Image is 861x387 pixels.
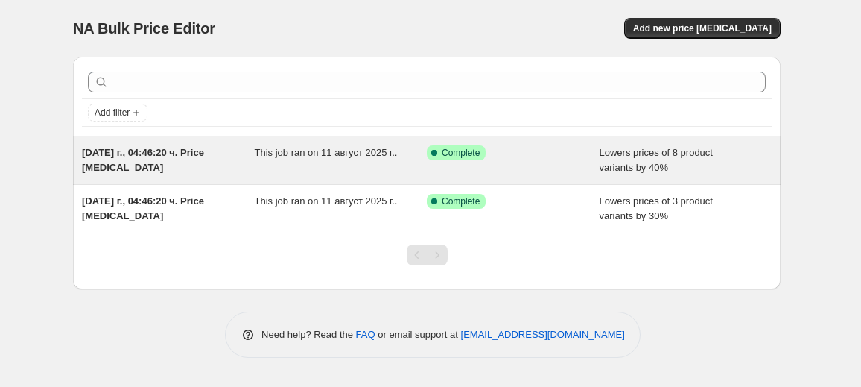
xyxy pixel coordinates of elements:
span: This job ran on 11 август 2025 г.. [255,195,398,207]
a: [EMAIL_ADDRESS][DOMAIN_NAME] [461,329,625,340]
span: Complete [442,147,480,159]
span: or email support at [375,329,461,340]
span: Complete [442,195,480,207]
span: NA Bulk Price Editor [73,20,215,37]
span: Lowers prices of 8 product variants by 40% [600,147,713,173]
button: Add filter [88,104,147,122]
nav: Pagination [407,245,448,265]
span: This job ran on 11 август 2025 г.. [255,147,398,158]
span: Lowers prices of 3 product variants by 30% [600,195,713,221]
a: FAQ [356,329,375,340]
span: [DATE] г., 04:46:20 ч. Price [MEDICAL_DATA] [82,195,204,221]
button: Add new price [MEDICAL_DATA] [624,18,781,39]
span: Need help? Read the [261,329,356,340]
span: [DATE] г., 04:46:20 ч. Price [MEDICAL_DATA] [82,147,204,173]
span: Add new price [MEDICAL_DATA] [633,22,772,34]
span: Add filter [95,107,130,119]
